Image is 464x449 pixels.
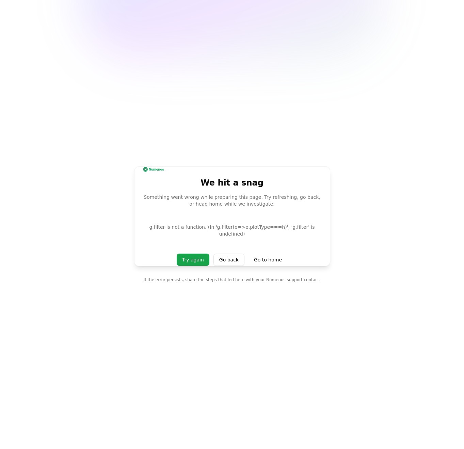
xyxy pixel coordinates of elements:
[213,254,244,266] button: Go back
[177,254,209,266] button: Try again
[143,194,322,207] div: Something went wrong while preparing this page. Try refreshing, go back, or head home while we in...
[249,254,287,266] a: Go to home
[143,224,322,237] p: g.filter is not a function. (In 'g.filter(e=>e.plotType===h)', 'g.filter' is undefined)
[144,277,320,283] p: If the error persists, share the steps that led here with your Numenos support contact.
[143,167,164,172] img: Numenos
[143,177,322,188] div: We hit a snag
